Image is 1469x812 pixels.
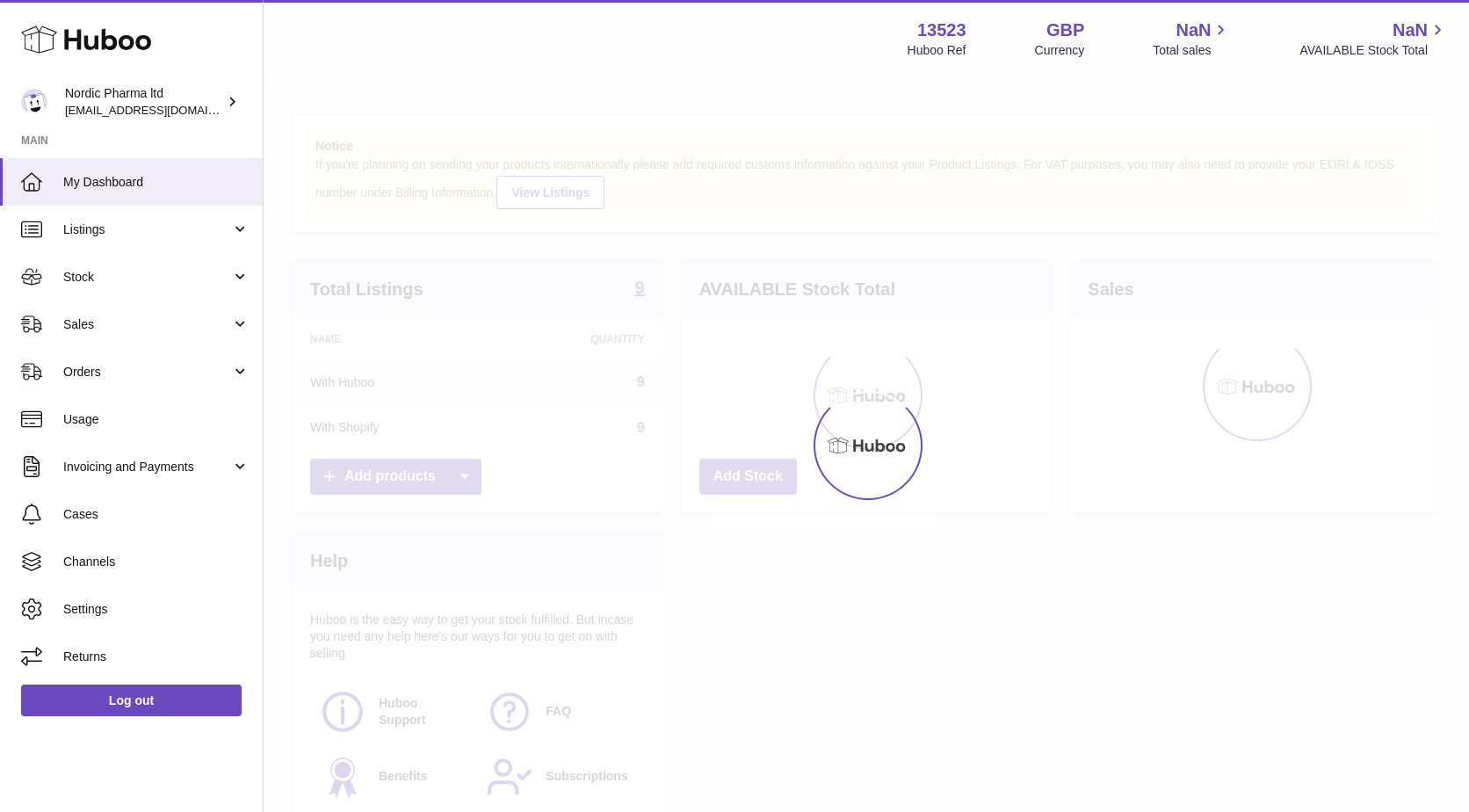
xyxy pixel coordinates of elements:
a: Log out [21,685,242,716]
div: Currency [1035,42,1085,59]
span: Sales [63,316,231,333]
span: NaN [1393,18,1428,42]
strong: GBP [1046,18,1084,42]
span: Total sales [1153,42,1231,59]
div: Nordic Pharma ltd [65,85,223,119]
span: NaN [1176,18,1211,42]
a: NaN AVAILABLE Stock Total [1299,18,1448,59]
span: AVAILABLE Stock Total [1299,42,1448,59]
span: Settings [63,601,250,618]
span: Invoicing and Payments [63,459,231,475]
span: My Dashboard [63,174,250,191]
span: [EMAIL_ADDRESS][DOMAIN_NAME] [65,103,258,117]
span: Stock [63,269,231,286]
span: Cases [63,506,250,523]
span: Channels [63,554,250,570]
span: Orders [63,364,231,381]
span: Listings [63,221,231,238]
img: chika.alabi@nordicpharma.com [21,89,47,115]
span: Returns [63,649,250,665]
a: NaN Total sales [1153,18,1231,59]
div: Huboo Ref [908,42,966,59]
strong: 13523 [917,18,966,42]
span: Usage [63,411,250,428]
